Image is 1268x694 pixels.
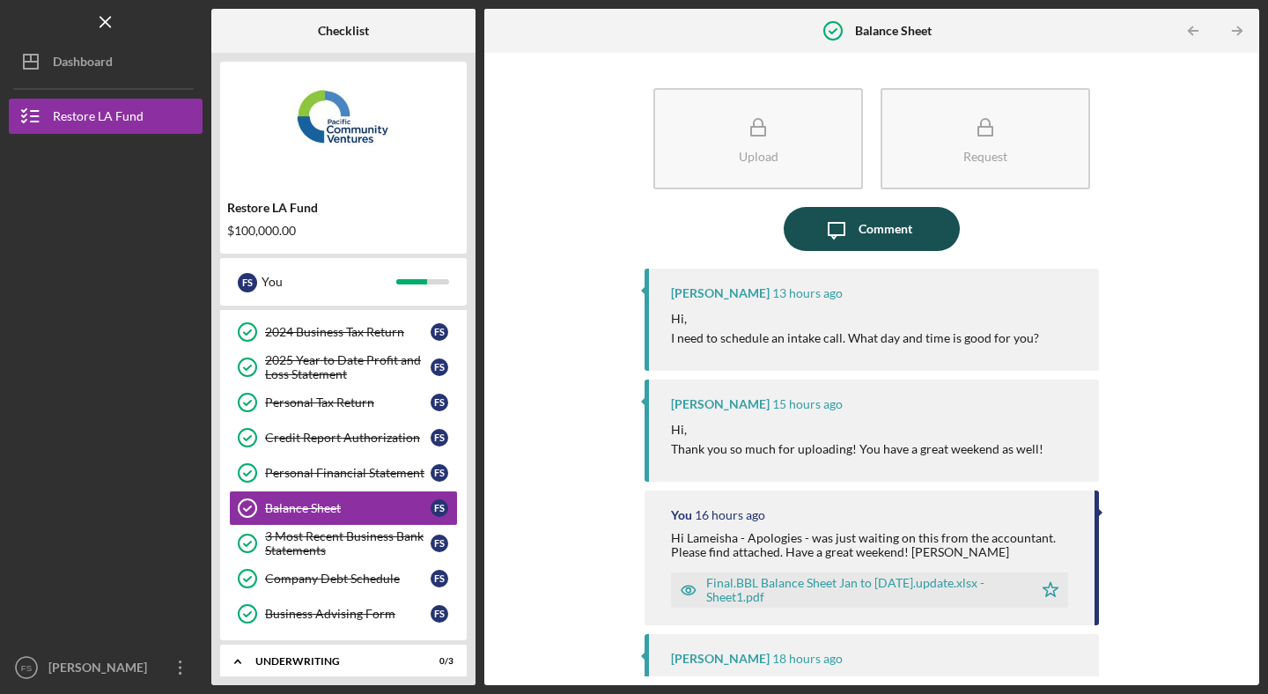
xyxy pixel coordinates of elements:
div: F S [431,358,448,376]
a: 3 Most Recent Business Bank StatementsFS [229,526,458,561]
a: Personal Financial StatementFS [229,455,458,491]
div: Business Advising Form [265,607,431,621]
time: 2025-09-19 19:40 [695,508,765,522]
div: [PERSON_NAME] [671,397,770,411]
text: FS [21,663,32,673]
div: $100,000.00 [227,224,460,238]
div: F S [431,535,448,552]
time: 2025-09-19 16:49 [772,652,843,666]
a: 2024 Business Tax ReturnFS [229,314,458,350]
button: Dashboard [9,44,203,79]
button: Comment [784,207,960,251]
a: 2025 Year to Date Profit and Loss StatementFS [229,350,458,385]
div: F S [431,394,448,411]
div: Credit Report Authorization [265,431,431,445]
a: Balance SheetFS [229,491,458,526]
b: Balance Sheet [855,24,932,38]
button: FS[PERSON_NAME] [9,650,203,685]
div: Personal Financial Statement [265,466,431,480]
div: Dashboard [53,44,113,84]
button: Request [881,88,1090,189]
a: Personal Tax ReturnFS [229,385,458,420]
p: Hi, [671,420,1043,439]
div: Request [963,150,1007,163]
div: 2025 Year to Date Profit and Loss Statement [265,353,431,381]
div: F S [431,323,448,341]
div: Upload [739,150,778,163]
div: Underwriting [255,656,409,667]
div: Restore LA Fund [53,99,144,138]
div: F S [431,429,448,447]
div: 0 / 3 [422,656,453,667]
a: Credit Report AuthorizationFS [229,420,458,455]
p: Thank you so much for uploading! You have a great weekend as well! [671,439,1043,459]
div: Balance Sheet [265,501,431,515]
a: Business Advising FormFS [229,596,458,631]
div: Hi Lameisha - Apologies - was just waiting on this from the accountant. Please find attached. Hav... [671,531,1077,559]
img: Product logo [220,70,467,176]
div: You [262,267,396,297]
button: Final.BBL Balance Sheet Jan to [DATE].update.xlsx - Sheet1.pdf [671,572,1068,608]
div: You [671,508,692,522]
p: Hi, [671,309,1039,329]
div: Final.BBL Balance Sheet Jan to [DATE].update.xlsx - Sheet1.pdf [706,576,1024,604]
button: Restore LA Fund [9,99,203,134]
p: I need to schedule an intake call. What day and time is good for you? [671,329,1039,348]
div: Company Debt Schedule [265,572,431,586]
div: Restore LA Fund [227,201,460,215]
div: F S [431,499,448,517]
div: Personal Tax Return [265,395,431,410]
div: Comment [859,207,912,251]
b: Checklist [318,24,369,38]
a: Company Debt ScheduleFS [229,561,458,596]
button: Upload [653,88,863,189]
div: 2024 Business Tax Return [265,325,431,339]
p: Hi, [671,675,861,694]
div: F S [431,464,448,482]
time: 2025-09-19 19:48 [772,397,843,411]
div: F S [431,605,448,623]
div: F S [431,570,448,587]
time: 2025-09-19 22:16 [772,286,843,300]
div: [PERSON_NAME] [671,652,770,666]
div: [PERSON_NAME] [44,650,158,690]
div: F S [238,273,257,292]
div: 3 Most Recent Business Bank Statements [265,529,431,557]
div: [PERSON_NAME] [671,286,770,300]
